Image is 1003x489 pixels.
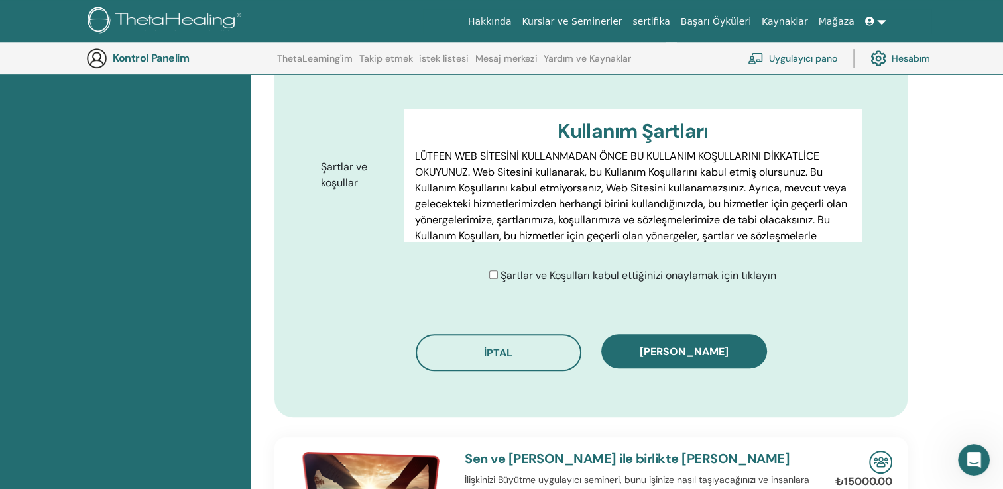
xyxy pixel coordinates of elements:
[892,52,930,64] font: Hesabım
[601,334,767,368] button: [PERSON_NAME]
[640,345,729,358] span: [PERSON_NAME]
[748,44,837,73] a: Uygulayıcı pano
[416,334,581,371] button: İptal
[415,119,851,143] h3: Kullanım Şartları
[113,52,245,64] h3: Kontrol Panelim
[277,53,353,74] a: ThetaLearning'im
[359,53,413,74] a: Takip etmek
[419,53,469,74] a: istek listesi
[544,53,631,74] a: Yardım ve Kaynaklar
[501,268,776,282] span: Şartlar ve Koşulları kabul ettiğinizi onaylamak için tıklayın
[88,7,246,36] img: logo.png
[311,154,404,195] label: Şartlar ve koşullar
[870,44,930,73] a: Hesabım
[463,9,517,34] a: Hakkında
[813,9,859,34] a: Mağaza
[869,451,892,474] img: In-Person Seminar
[756,9,813,34] a: Kaynaklar
[475,53,538,74] a: Mesaj merkezi
[465,450,790,467] a: Sen ve [PERSON_NAME] ile birlikte [PERSON_NAME]
[676,9,756,34] a: Başarı Öyküleri
[484,346,512,360] span: İptal
[748,52,764,64] img: chalkboard-teacher.svg
[769,52,837,64] font: Uygulayıcı pano
[627,9,675,34] a: sertifika
[415,148,851,260] p: LÜTFEN WEB SİTESİNİ KULLANMADAN ÖNCE BU KULLANIM KOŞULLARINI DİKKATLİCE OKUYUNUZ. Web Sitesini ku...
[870,47,886,70] img: cog.svg
[958,444,990,476] iframe: Intercom live chat
[516,9,627,34] a: Kurslar ve Seminerler
[86,48,107,69] img: generic-user-icon.jpg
